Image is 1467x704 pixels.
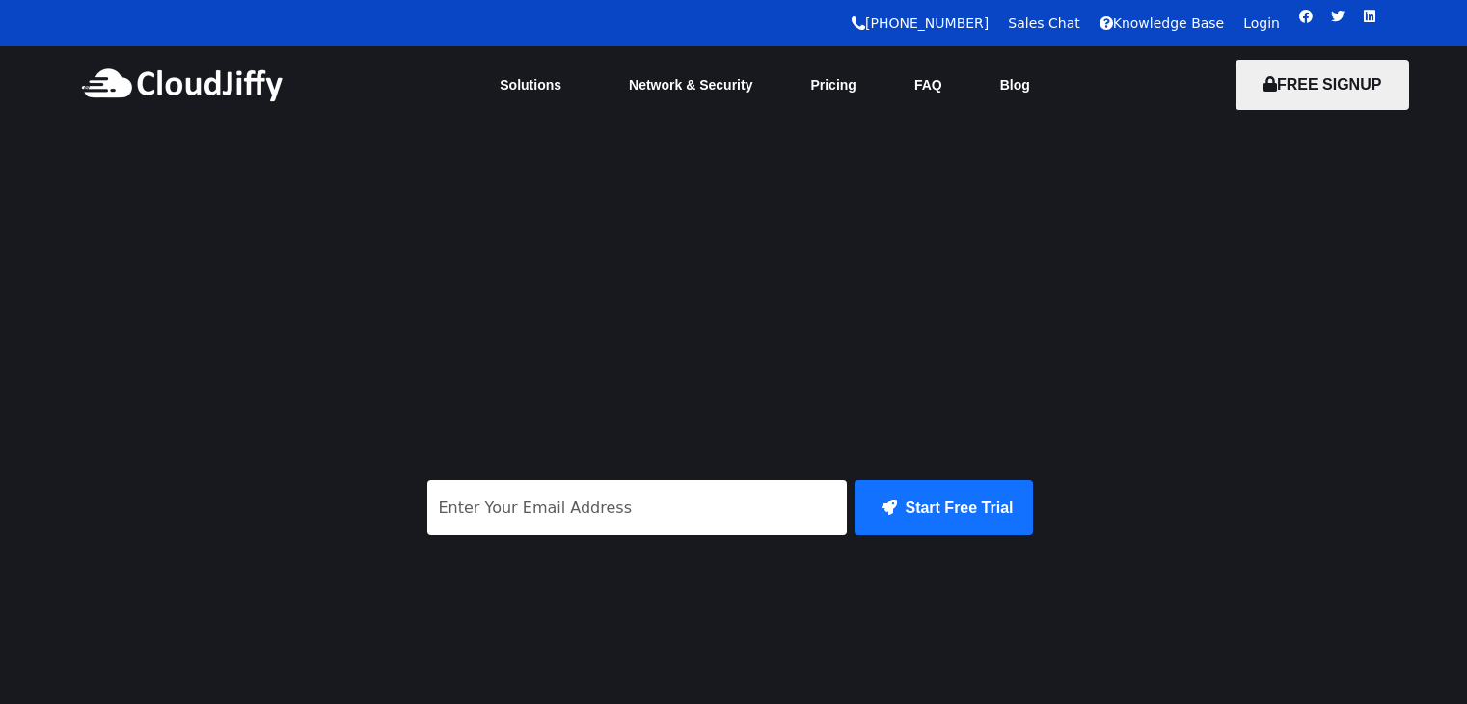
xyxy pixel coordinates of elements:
[600,64,781,106] a: Network & Security
[427,480,848,535] input: Enter Your Email Address
[852,15,989,31] a: [PHONE_NUMBER]
[971,64,1059,106] a: Blog
[1236,60,1409,110] button: FREE SIGNUP
[855,480,1032,535] button: Start Free Trial
[1100,15,1225,31] a: Knowledge Base
[1008,15,1079,31] a: Sales Chat
[1236,76,1409,93] a: FREE SIGNUP
[781,64,884,106] a: Pricing
[471,64,600,106] a: Solutions
[1243,15,1280,31] a: Login
[885,64,971,106] a: FAQ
